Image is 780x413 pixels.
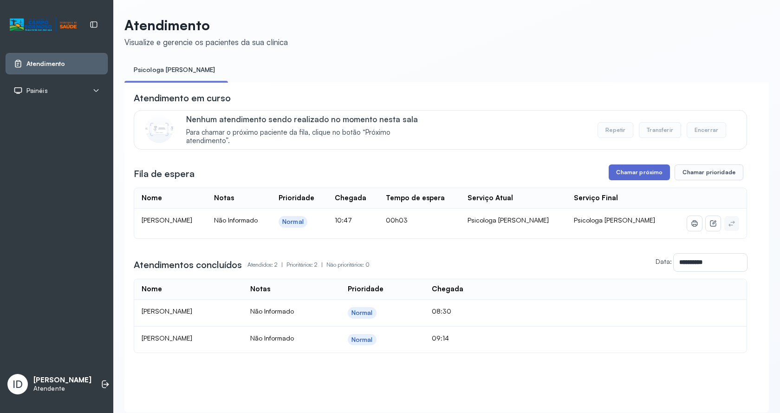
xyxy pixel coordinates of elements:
h3: Atendimentos concluídos [134,258,242,271]
a: Atendimento [13,59,100,68]
span: Não Informado [250,334,294,342]
div: Psicologa [PERSON_NAME] [468,216,559,224]
div: Normal [351,336,373,344]
h3: Atendimento em curso [134,92,231,105]
div: Nome [142,285,162,294]
div: Prioridade [279,194,314,203]
button: Chamar prioridade [675,164,743,180]
div: Visualize e gerencie os pacientes da sua clínica [124,37,288,47]
span: Atendimento [26,60,65,68]
div: Prioridade [348,285,383,294]
p: Não prioritários: 0 [326,258,370,271]
div: Normal [351,309,373,317]
span: Psicologa [PERSON_NAME] [574,216,655,224]
div: Chegada [432,285,463,294]
a: Psicologa [PERSON_NAME] [124,62,224,78]
span: Não Informado [250,307,294,315]
span: 08:30 [432,307,451,315]
p: Atendimento [124,17,288,33]
div: Serviço Final [574,194,618,203]
p: Nenhum atendimento sendo realizado no momento nesta sala [186,114,432,124]
button: Chamar próximo [609,164,670,180]
h3: Fila de espera [134,167,195,180]
span: Painéis [26,87,48,95]
span: | [281,261,283,268]
div: Normal [282,218,304,226]
div: Nome [142,194,162,203]
button: Encerrar [687,122,726,138]
label: Data: [656,257,672,265]
span: 10:47 [335,216,352,224]
span: [PERSON_NAME] [142,216,192,224]
img: Imagem de CalloutCard [145,115,173,143]
div: Chegada [335,194,366,203]
span: Para chamar o próximo paciente da fila, clique no botão “Próximo atendimento”. [186,128,432,146]
span: [PERSON_NAME] [142,307,192,315]
p: Atendente [33,385,91,393]
button: Transferir [639,122,681,138]
div: Notas [250,285,270,294]
span: 00h03 [386,216,408,224]
p: [PERSON_NAME] [33,376,91,385]
button: Repetir [598,122,633,138]
div: Tempo de espera [386,194,445,203]
div: Serviço Atual [468,194,513,203]
p: Prioritários: 2 [286,258,326,271]
img: Logotipo do estabelecimento [10,17,77,33]
span: [PERSON_NAME] [142,334,192,342]
p: Atendidos: 2 [247,258,286,271]
span: Não Informado [214,216,258,224]
span: 09:14 [432,334,449,342]
div: Notas [214,194,234,203]
span: | [321,261,323,268]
